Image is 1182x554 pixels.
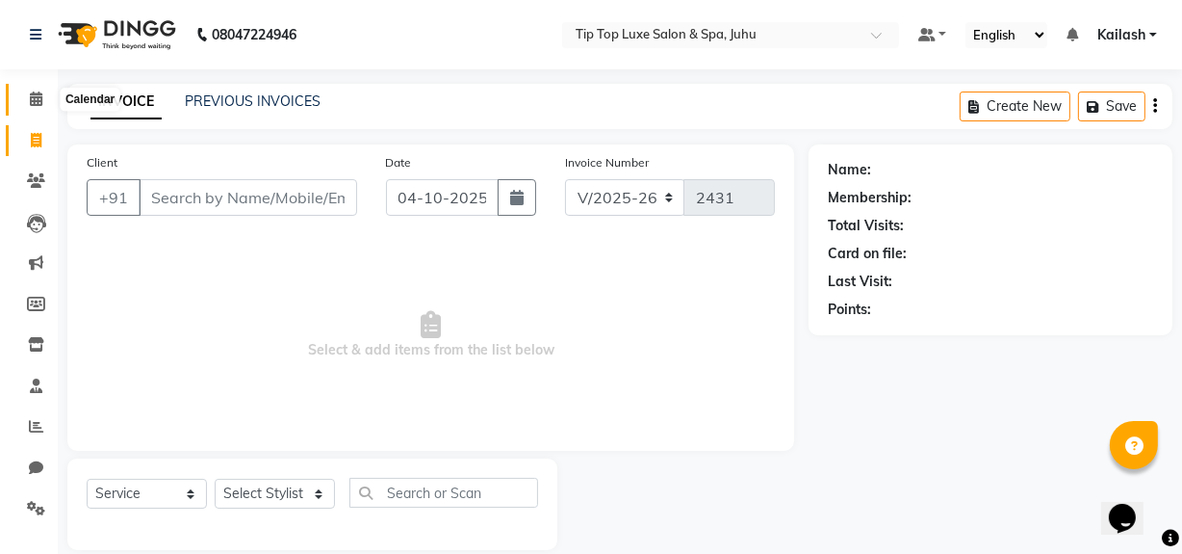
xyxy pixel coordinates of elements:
[828,272,892,292] div: Last Visit:
[386,154,412,171] label: Date
[828,188,912,208] div: Membership:
[960,92,1070,121] button: Create New
[185,92,321,110] a: PREVIOUS INVOICES
[1101,477,1163,535] iframe: chat widget
[87,154,117,171] label: Client
[828,216,904,236] div: Total Visits:
[828,300,871,320] div: Points:
[828,160,871,180] div: Name:
[1097,25,1145,45] span: Kailash
[49,8,181,62] img: logo
[87,239,775,432] span: Select & add items from the list below
[349,478,538,508] input: Search or Scan
[565,154,649,171] label: Invoice Number
[87,179,141,216] button: +91
[828,244,907,264] div: Card on file:
[139,179,357,216] input: Search by Name/Mobile/Email/Code
[61,89,119,112] div: Calendar
[1078,92,1145,121] button: Save
[212,8,296,62] b: 08047224946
